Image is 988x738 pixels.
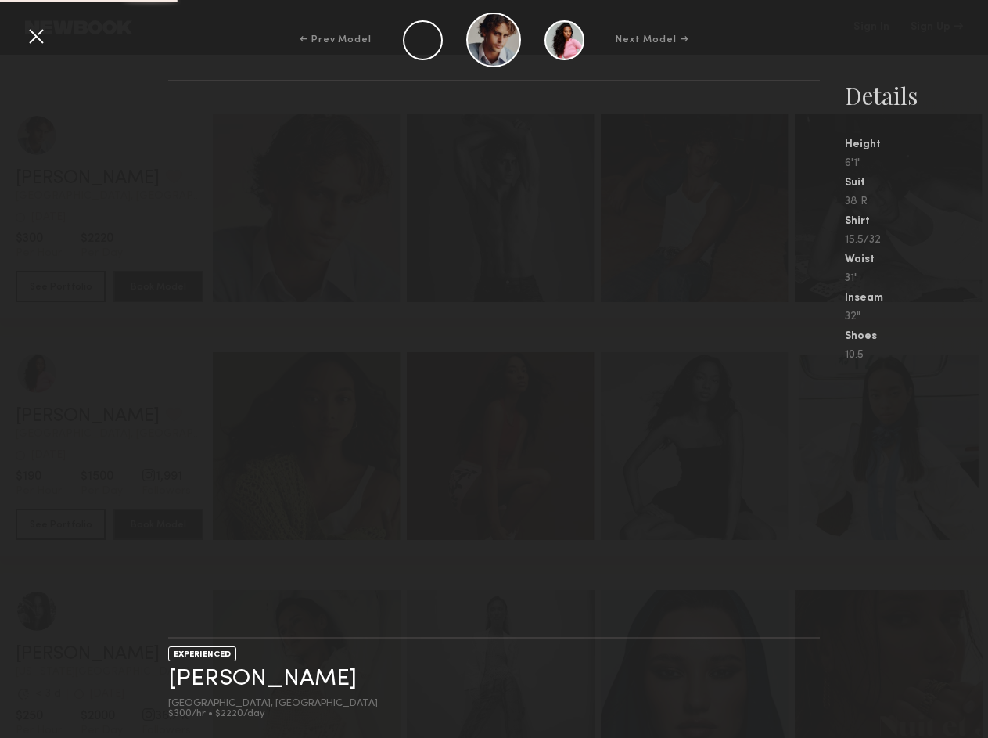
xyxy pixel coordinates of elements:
div: Suit [845,178,988,189]
div: 38 R [845,196,988,207]
div: $300/hr • $2220/day [168,709,378,719]
div: 6'1" [845,158,988,169]
div: 10.5 [845,350,988,361]
div: 15.5/32 [845,235,988,246]
div: Shirt [845,216,988,227]
div: Details [845,80,988,111]
div: [GEOGRAPHIC_DATA], [GEOGRAPHIC_DATA] [168,699,378,709]
div: 31" [845,273,988,284]
div: Shoes [845,331,988,342]
div: Inseam [845,293,988,304]
div: Height [845,139,988,150]
div: EXPERIENCED [168,646,236,661]
div: 32" [845,311,988,322]
a: [PERSON_NAME] [168,667,357,691]
div: Waist [845,254,988,265]
div: ← Prev Model [300,33,372,47]
div: Next Model → [616,33,688,47]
